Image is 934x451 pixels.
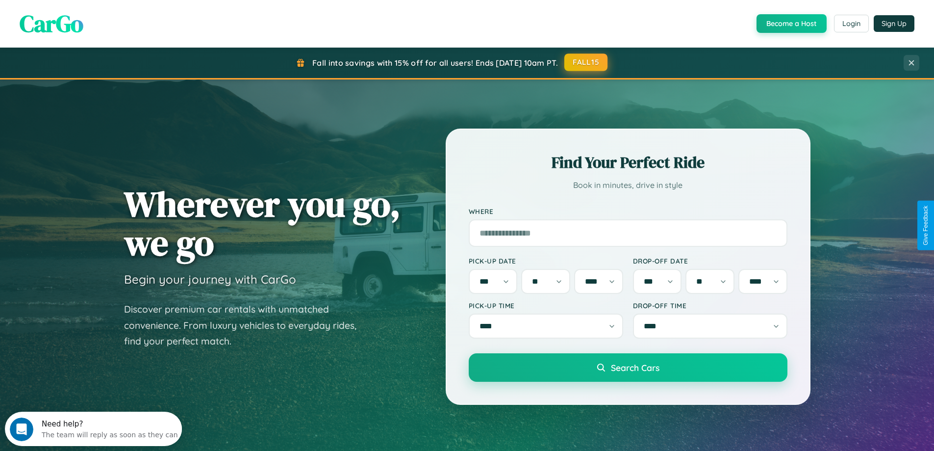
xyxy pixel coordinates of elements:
[922,206,929,245] div: Give Feedback
[4,4,182,31] div: Open Intercom Messenger
[124,272,296,287] h3: Begin your journey with CarGo
[5,412,182,446] iframe: Intercom live chat discovery launcher
[874,15,914,32] button: Sign Up
[469,301,623,310] label: Pick-up Time
[633,257,787,265] label: Drop-off Date
[469,207,787,215] label: Where
[124,185,401,262] h1: Wherever you go, we go
[469,257,623,265] label: Pick-up Date
[37,16,173,27] div: The team will reply as soon as they can
[469,178,787,192] p: Book in minutes, drive in style
[124,301,369,349] p: Discover premium car rentals with unmatched convenience. From luxury vehicles to everyday rides, ...
[469,152,787,173] h2: Find Your Perfect Ride
[633,301,787,310] label: Drop-off Time
[611,362,659,373] span: Search Cars
[834,15,869,32] button: Login
[469,353,787,382] button: Search Cars
[10,418,33,441] iframe: Intercom live chat
[564,53,607,71] button: FALL15
[757,14,827,33] button: Become a Host
[20,7,83,40] span: CarGo
[37,8,173,16] div: Need help?
[312,58,558,68] span: Fall into savings with 15% off for all users! Ends [DATE] 10am PT.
